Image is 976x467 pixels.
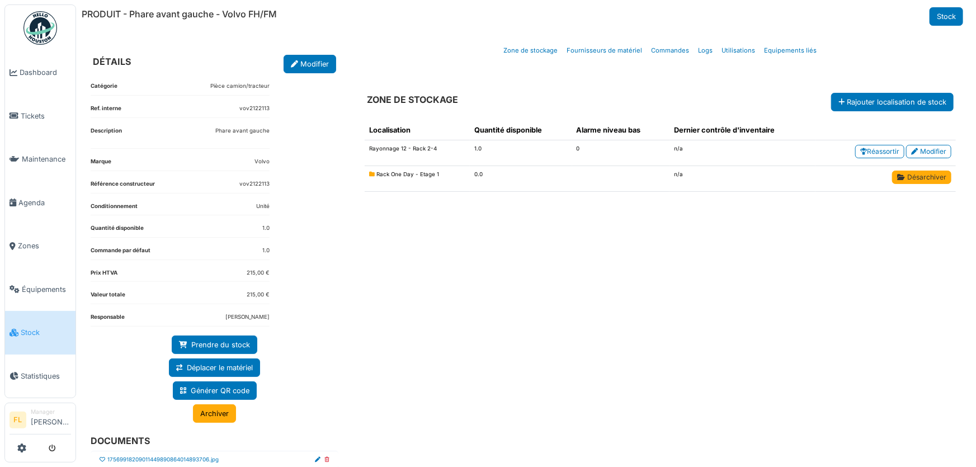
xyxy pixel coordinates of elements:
a: Fournisseurs de matériel [563,37,647,64]
img: Badge_color-CXgf-gQk.svg [23,11,57,45]
th: Dernier contrôle d'inventaire [669,120,815,140]
a: Archiver [193,404,236,423]
h6: ZONE DE STOCKAGE [367,95,458,105]
a: Tickets [5,95,76,138]
dd: vov2122113 [239,105,270,113]
a: Dashboard [5,51,76,95]
dt: Ref. interne [91,105,121,117]
dt: Conditionnement [91,202,138,215]
span: Archivé [369,171,376,177]
dt: Quantité disponible [91,224,144,237]
a: Statistiques [5,355,76,398]
td: 0.0 [470,166,572,192]
a: Générer QR code [173,381,257,400]
a: FL Manager[PERSON_NAME] [10,408,71,435]
p: Phare avant gauche [215,127,270,135]
td: Rayonnage 12 - Rack 2-4 [365,140,470,166]
dd: Volvo [254,158,270,166]
a: Équipements [5,268,76,312]
a: Stock [930,7,963,26]
a: Réassortir [855,145,904,158]
th: Alarme niveau bas [572,120,670,140]
a: Zone de stockage [499,37,563,64]
span: Dashboard [20,67,71,78]
li: FL [10,412,26,428]
td: 1.0 [470,140,572,166]
dt: Responsable [91,313,125,326]
th: Quantité disponible [470,120,572,140]
span: Maintenance [22,154,71,164]
dt: Valeur totale [91,291,125,304]
li: [PERSON_NAME] [31,408,71,432]
div: Manager [31,408,71,416]
dt: Prix HTVA [91,269,117,282]
dt: Catégorie [91,82,117,95]
dd: [PERSON_NAME] [225,313,270,322]
button: Rajouter localisation de stock [831,93,954,111]
a: Stock [5,311,76,355]
dd: 215,00 € [247,291,270,299]
a: Désarchiver [892,171,951,184]
dd: 1.0 [262,247,270,255]
td: 0 [572,140,670,166]
td: n/a [669,140,815,166]
h6: PRODUIT - Phare avant gauche - Volvo FH/FM [82,9,277,20]
a: Zones [5,224,76,268]
span: Zones [18,240,71,251]
td: n/a [669,166,815,192]
a: Déplacer le matériel [169,358,260,377]
dd: vov2122113 [239,180,270,188]
a: Maintenance [5,138,76,181]
a: Modifier [906,145,951,158]
span: Équipements [22,284,71,295]
a: Logs [694,37,718,64]
dd: Unité [256,202,270,211]
h6: DOCUMENTS [91,436,329,446]
a: Modifier [284,55,336,73]
span: Tickets [21,111,71,121]
td: Rack One Day - Etage 1 [365,166,470,192]
dd: Pièce camion/tracteur [210,82,270,91]
dd: 1.0 [262,224,270,233]
dt: Description [91,127,122,149]
a: Prendre du stock [172,336,257,354]
span: Agenda [18,197,71,208]
span: Statistiques [21,371,71,381]
dt: Marque [91,158,111,171]
dt: Commande par défaut [91,247,150,260]
h6: DÉTAILS [93,56,131,67]
a: Commandes [647,37,694,64]
a: Agenda [5,181,76,225]
a: 17569918209011449890864014893706.jpg [107,456,219,464]
dt: Référence constructeur [91,180,155,193]
a: Equipements liés [760,37,822,64]
th: Localisation [365,120,470,140]
a: Utilisations [718,37,760,64]
dd: 215,00 € [247,269,270,277]
span: Stock [21,327,71,338]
